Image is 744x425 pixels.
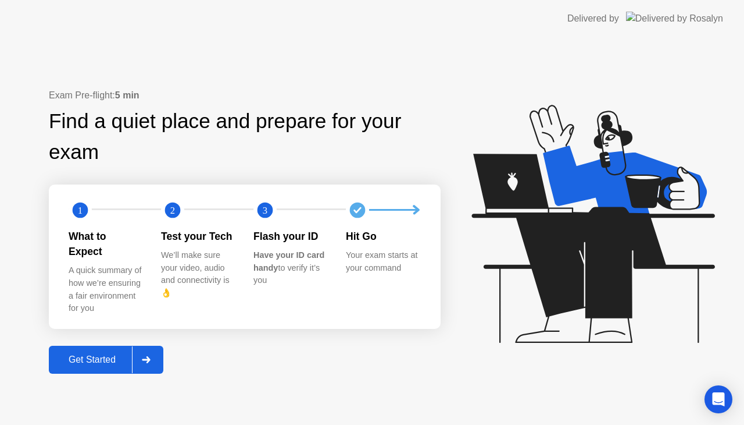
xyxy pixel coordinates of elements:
div: Open Intercom Messenger [704,385,732,413]
div: We’ll make sure your video, audio and connectivity is 👌 [161,249,235,299]
div: Hit Go [346,229,420,244]
div: Your exam starts at your command [346,249,420,274]
button: Get Started [49,346,163,374]
div: Get Started [52,355,132,365]
div: A quick summary of how we’re ensuring a fair environment for you [69,264,142,314]
b: 5 min [115,90,139,100]
div: Flash your ID [253,229,327,244]
img: Delivered by Rosalyn [626,12,723,25]
div: What to Expect [69,229,142,260]
b: Have your ID card handy [253,250,324,272]
text: 3 [263,204,267,215]
div: to verify it’s you [253,249,327,287]
text: 2 [170,204,175,215]
text: 1 [78,204,83,215]
div: Delivered by [567,12,619,26]
div: Exam Pre-flight: [49,88,441,102]
div: Find a quiet place and prepare for your exam [49,106,441,168]
div: Test your Tech [161,229,235,244]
